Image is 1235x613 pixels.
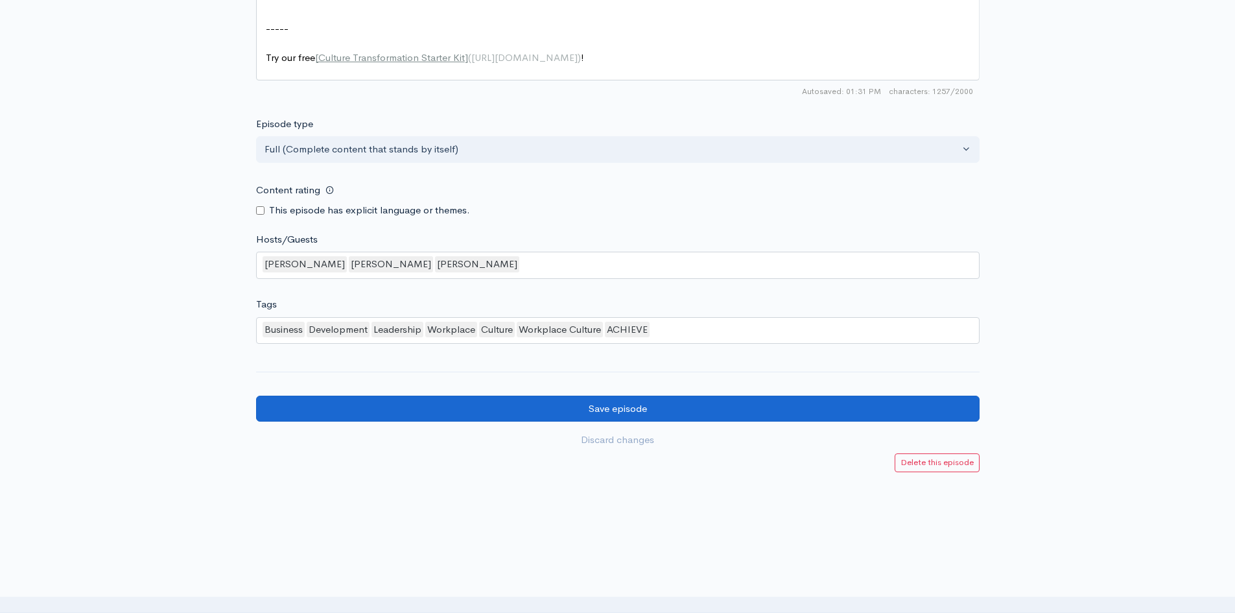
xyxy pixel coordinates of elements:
div: Business [263,322,305,338]
label: Episode type [256,117,313,132]
span: 1257/2000 [889,86,973,97]
label: Hosts/Guests [256,232,318,247]
span: ----- [266,22,288,34]
div: Full (Complete content that stands by itself) [265,142,959,157]
span: Try our free ! [266,51,584,64]
div: ACHIEVE [605,322,650,338]
div: [PERSON_NAME] [263,256,347,272]
div: Culture [479,322,515,338]
label: Tags [256,297,277,312]
div: Development [307,322,370,338]
span: ] [465,51,468,64]
span: ) [578,51,581,64]
div: [PERSON_NAME] [349,256,433,272]
label: Content rating [256,177,320,204]
span: [URL][DOMAIN_NAME] [471,51,578,64]
a: Delete this episode [895,453,980,472]
div: [PERSON_NAME] [435,256,519,272]
span: Autosaved: 01:31 PM [802,86,881,97]
small: Delete this episode [900,457,974,468]
div: Workplace [425,322,477,338]
div: Leadership [371,322,423,338]
label: This episode has explicit language or themes. [269,203,470,218]
a: Discard changes [256,427,980,453]
button: Full (Complete content that stands by itself) [256,136,980,163]
span: Culture Transformation Starter Kit [318,51,465,64]
span: ( [468,51,471,64]
span: [ [315,51,318,64]
div: Workplace Culture [517,322,603,338]
input: Save episode [256,396,980,422]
